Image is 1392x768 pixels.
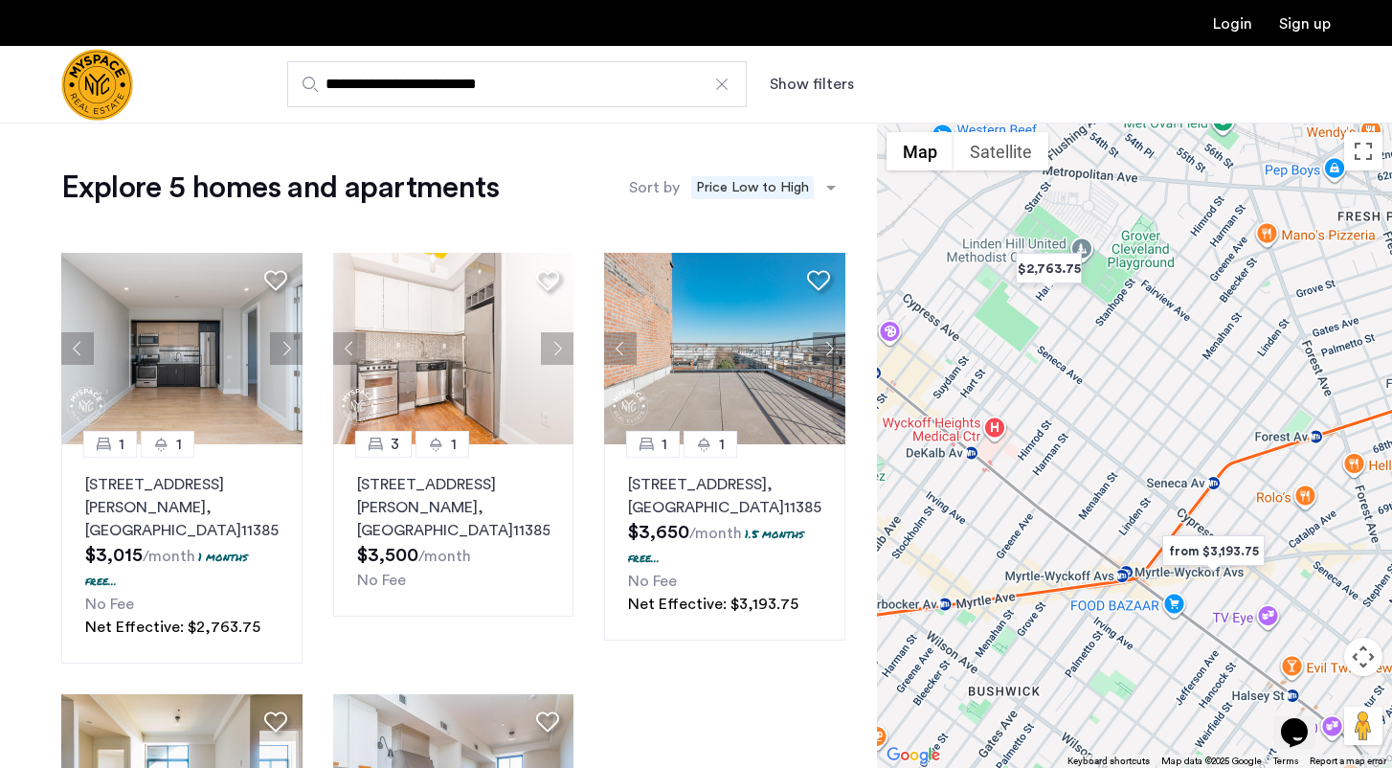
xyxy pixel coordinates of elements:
[1344,638,1382,676] button: Map camera controls
[628,523,689,542] span: $3,650
[85,597,134,612] span: No Fee
[1344,132,1382,170] button: Toggle fullscreen view
[1008,247,1089,290] div: $2,763.75
[882,743,945,768] a: Open this area in Google Maps (opens a new window)
[1213,16,1252,32] a: Login
[813,332,845,365] button: Next apartment
[887,132,954,170] button: Show street map
[143,549,195,564] sub: /month
[119,433,124,456] span: 1
[85,546,143,565] span: $3,015
[629,176,680,199] label: Sort by
[1273,755,1298,768] a: Terms
[1273,691,1335,749] iframe: chat widget
[451,433,457,456] span: 1
[270,332,303,365] button: Next apartment
[333,332,366,365] button: Previous apartment
[61,332,94,365] button: Previous apartment
[541,332,573,365] button: Next apartment
[604,332,637,365] button: Previous apartment
[1310,755,1386,768] a: Report a map error
[1161,757,1262,766] span: Map data ©2025 Google
[685,170,845,205] ng-select: sort-apartment
[61,49,133,121] img: logo
[882,743,945,768] img: Google
[628,574,677,589] span: No Fee
[1067,755,1150,768] button: Keyboard shortcuts
[628,597,798,612] span: Net Effective: $3,193.75
[1155,530,1272,573] div: from $3,193.75
[85,620,260,635] span: Net Effective: $2,763.75
[85,473,279,542] p: [STREET_ADDRESS][PERSON_NAME] 11385
[1344,707,1382,745] button: Drag Pegman onto the map to open Street View
[357,573,406,588] span: No Fee
[61,253,303,444] img: 1996_638385349928438804.png
[604,253,845,444] img: 1997_638478547404729669.png
[1279,16,1331,32] a: Registration
[61,49,133,121] a: Cazamio Logo
[357,473,550,542] p: [STREET_ADDRESS][PERSON_NAME] 11385
[662,433,667,456] span: 1
[719,433,725,456] span: 1
[176,433,182,456] span: 1
[61,444,303,664] a: 11[STREET_ADDRESS][PERSON_NAME], [GEOGRAPHIC_DATA]113851 months free...No FeeNet Effective: $2,76...
[391,433,399,456] span: 3
[628,473,821,519] p: [STREET_ADDRESS] 11385
[287,61,747,107] input: Apartment Search
[418,549,471,564] sub: /month
[689,526,742,541] sub: /month
[604,444,845,641] a: 11[STREET_ADDRESS], [GEOGRAPHIC_DATA]113851.5 months free...No FeeNet Effective: $3,193.75
[333,253,574,444] img: 1995_638651379304634098.jpeg
[770,73,854,96] button: Show or hide filters
[691,176,814,199] span: Price Low to High
[333,444,574,617] a: 31[STREET_ADDRESS][PERSON_NAME], [GEOGRAPHIC_DATA]11385No Fee
[954,132,1048,170] button: Show satellite imagery
[61,169,499,207] h1: Explore 5 homes and apartments
[357,546,418,565] span: $3,500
